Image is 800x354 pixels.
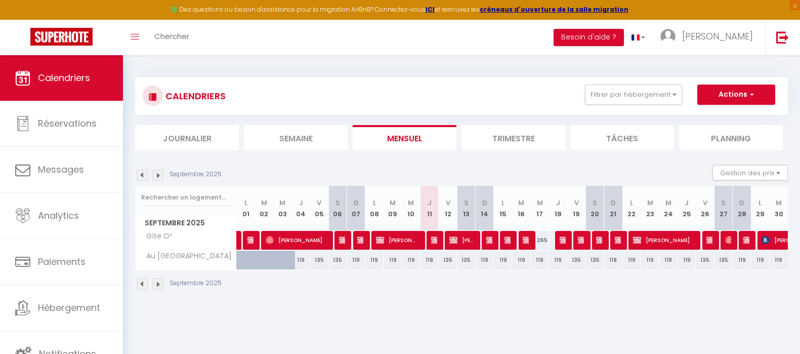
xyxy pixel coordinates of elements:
div: 119 [476,251,494,269]
th: 24 [659,186,678,231]
th: 17 [531,186,549,231]
h3: CALENDRIERS [163,85,226,107]
li: Tâches [570,125,674,150]
div: 119 [512,251,530,269]
span: [PERSON_NAME] [706,230,712,250]
span: [PERSON_NAME] [376,230,418,250]
abbr: L [630,198,633,208]
th: 11 [420,186,439,231]
abbr: V [574,198,579,208]
abbr: M [390,198,396,208]
div: 119 [604,251,622,269]
th: 07 [347,186,365,231]
div: 119 [549,251,567,269]
th: 06 [328,186,347,231]
abbr: S [593,198,597,208]
abbr: L [244,198,247,208]
abbr: S [464,198,469,208]
button: Filtrer par hébergement [585,85,682,105]
abbr: D [482,198,487,208]
span: Messages [38,163,84,176]
th: 25 [678,186,696,231]
th: 18 [549,186,567,231]
div: 119 [384,251,402,269]
img: Super Booking [30,28,93,46]
a: créneaux d'ouverture de la salle migration [480,5,628,14]
span: [PERSON_NAME] [431,230,437,250]
a: Chercher [147,20,197,55]
span: Paiements [38,255,86,268]
abbr: V [703,198,707,208]
th: 14 [476,186,494,231]
span: Chercher [154,31,189,42]
abbr: M [261,198,267,208]
button: Gestion des prix [712,165,788,180]
th: 08 [365,186,384,231]
div: 119 [622,251,641,269]
abbr: M [665,198,671,208]
th: 04 [291,186,310,231]
div: 265 [531,231,549,250]
th: 16 [512,186,530,231]
div: 119 [641,251,659,269]
div: 119 [347,251,365,269]
span: Réservations [38,117,97,130]
span: [PERSON_NAME] [633,230,694,250]
abbr: L [373,198,376,208]
span: Gîte O² [137,231,175,242]
th: 12 [439,186,457,231]
span: [PERSON_NAME] [486,230,492,250]
abbr: D [354,198,359,208]
div: 119 [770,251,788,269]
div: 135 [439,251,457,269]
th: 21 [604,186,622,231]
div: 119 [420,251,439,269]
span: Septembre 2025 [136,216,236,230]
div: 135 [457,251,475,269]
abbr: V [446,198,450,208]
abbr: M [518,198,524,208]
div: 119 [751,251,769,269]
th: 26 [696,186,714,231]
div: 135 [696,251,714,269]
strong: ICI [426,5,435,14]
button: Besoin d'aide ? [554,29,624,46]
span: [PERSON_NAME] [449,230,474,250]
span: [PERSON_NAME] [357,230,363,250]
span: [PERSON_NAME] [682,30,753,43]
abbr: V [317,198,321,208]
div: 119 [531,251,549,269]
div: 119 [733,251,751,269]
abbr: S [335,198,340,208]
span: [PERSON_NAME] [596,230,602,250]
th: 03 [273,186,291,231]
li: Trimestre [461,125,565,150]
abbr: J [299,198,303,208]
div: 119 [659,251,678,269]
span: [PERSON_NAME] [247,230,254,250]
th: 10 [402,186,420,231]
span: [PERSON_NAME] [339,230,345,250]
th: 27 [714,186,733,231]
div: 135 [585,251,604,269]
div: 135 [714,251,733,269]
button: Actions [697,85,775,105]
span: Au [GEOGRAPHIC_DATA] [137,251,234,262]
div: 119 [365,251,384,269]
a: [PERSON_NAME] [237,231,242,250]
span: Hébergement [38,301,100,314]
abbr: S [721,198,726,208]
span: [PERSON_NAME] [266,230,326,250]
th: 29 [751,186,769,231]
input: Rechercher un logement... [141,188,231,207]
div: 135 [310,251,328,269]
abbr: M [647,198,653,208]
th: 05 [310,186,328,231]
p: Septembre 2025 [170,279,222,288]
abbr: M [408,198,414,208]
div: 119 [291,251,310,269]
span: Analytics [38,209,79,222]
li: Semaine [244,125,348,150]
abbr: J [556,198,560,208]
